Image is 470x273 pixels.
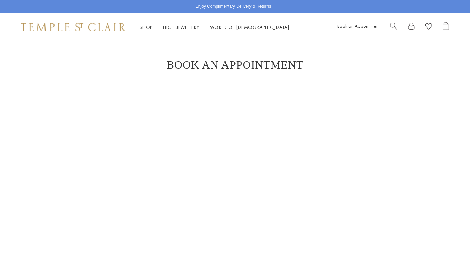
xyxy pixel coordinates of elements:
[337,23,380,29] a: Book an Appointment
[196,3,271,10] p: Enjoy Complimentary Delivery & Returns
[21,23,126,31] img: Temple St. Clair
[443,22,449,33] a: Open Shopping Bag
[140,24,152,30] a: ShopShop
[390,22,397,33] a: Search
[28,58,442,71] h1: Book An Appointment
[163,24,199,30] a: High JewelleryHigh Jewellery
[210,24,289,30] a: World of [DEMOGRAPHIC_DATA]World of [DEMOGRAPHIC_DATA]
[425,22,432,33] a: View Wishlist
[140,23,289,32] nav: Main navigation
